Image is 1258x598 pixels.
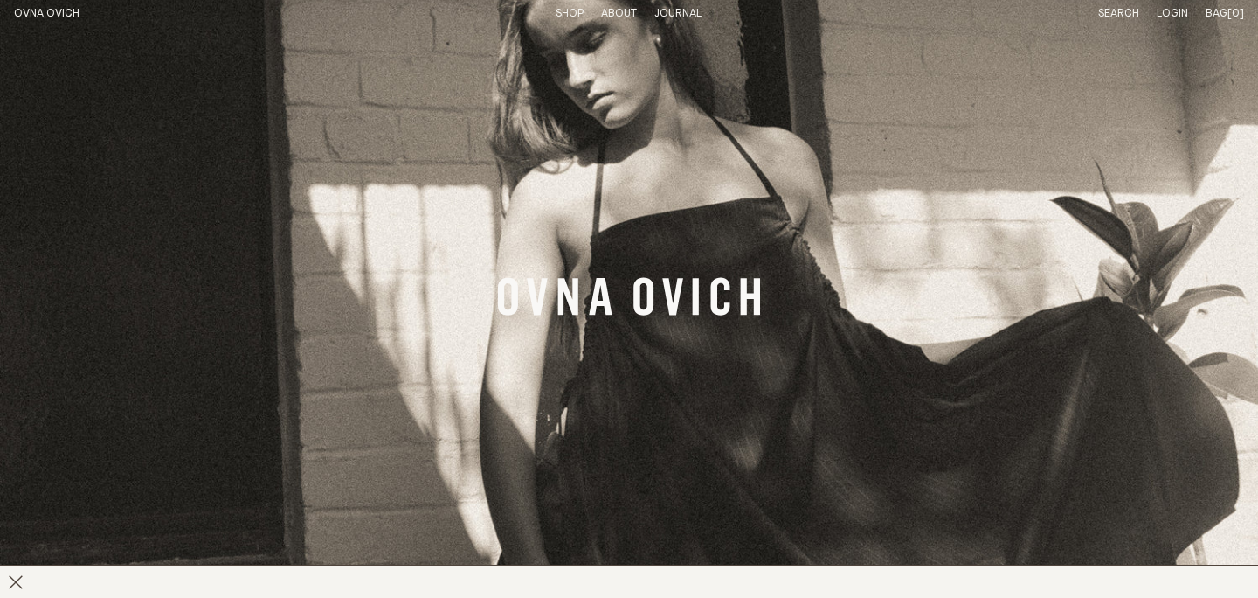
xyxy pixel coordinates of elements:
a: Home [14,8,79,19]
span: [0] [1227,8,1244,19]
a: Search [1098,8,1139,19]
summary: About [601,7,637,22]
a: Journal [654,8,702,19]
a: Login [1157,8,1188,19]
span: Bag [1206,8,1227,19]
a: Shop [556,8,584,19]
a: Banner Link [498,277,760,321]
